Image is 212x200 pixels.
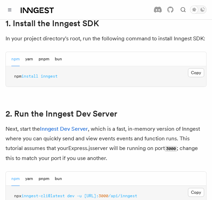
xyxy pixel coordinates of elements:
[188,68,204,77] button: Copy
[84,193,99,198] span: [URL]:
[55,52,62,66] button: bun
[55,172,62,186] button: bun
[108,193,137,198] span: /api/inngest
[67,193,74,198] span: dev
[99,193,108,198] span: 3000
[41,74,58,79] span: inngest
[25,172,33,186] button: yarn
[6,19,99,28] a: 1. Install the Inngest SDK
[6,6,14,14] button: Toggle navigation
[14,74,21,79] span: npm
[77,193,82,198] span: -u
[179,6,187,14] button: Find something...
[6,109,117,119] a: 2. Run the Inngest Dev Server
[40,126,88,132] a: Inngest Dev Server
[14,193,21,198] span: npx
[21,74,38,79] span: install
[25,52,33,66] button: yarn
[11,52,20,66] button: npm
[190,6,206,14] button: Toggle dark mode
[39,52,49,66] button: pnpm
[188,188,204,197] button: Copy
[6,34,206,43] p: In your project directory's root, run the following command to install Inngest SDK:
[165,146,177,152] code: 3000
[6,124,206,163] p: Next, start the , which is a fast, in-memory version of Inngest where you can quickly send and vi...
[11,172,20,186] button: npm
[21,193,65,198] span: inngest-cli@latest
[39,172,49,186] button: pnpm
